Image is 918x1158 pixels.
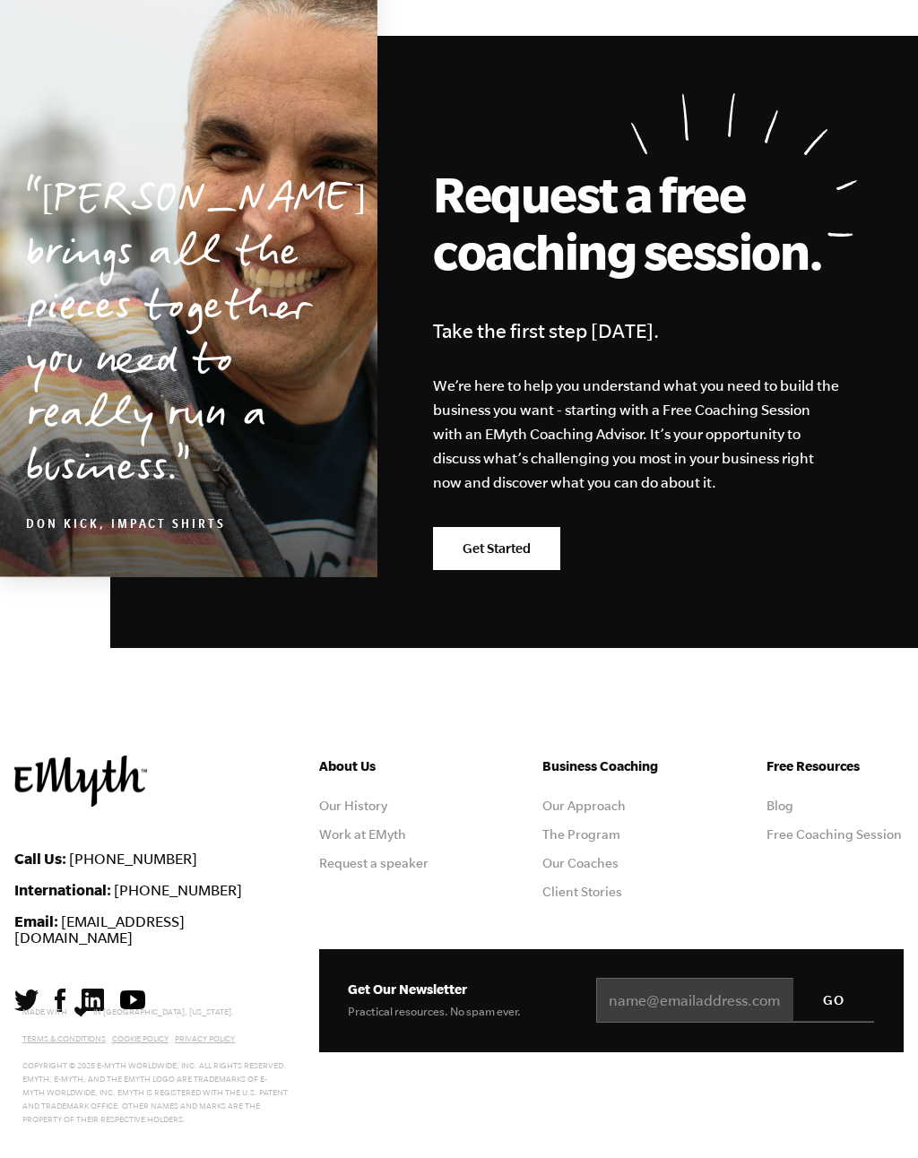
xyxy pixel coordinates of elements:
[55,989,65,1012] img: Facebook
[542,799,626,813] a: Our Approach
[22,1003,289,1127] p: Made with in [GEOGRAPHIC_DATA], [US_STATE]. Copyright © 2025 E-Myth Worldwide, Inc. All rights re...
[766,799,793,813] a: Blog
[14,850,66,867] strong: Call Us:
[433,527,560,570] a: Get Started
[319,756,456,777] h5: About Us
[112,1034,169,1043] a: Cookie Policy
[542,885,622,899] a: Client Stories
[766,756,904,777] h5: Free Resources
[793,978,874,1021] input: GO
[175,1034,235,1043] a: Privacy Policy
[14,756,147,807] img: EMyth
[828,1072,918,1158] div: Widget de chat
[14,912,58,929] strong: Email:
[319,827,406,842] a: Work at EMyth
[14,881,111,898] strong: International:
[348,981,467,997] span: Get Our Newsletter
[433,374,840,495] p: We’re here to help you understand what you need to build the business you want - starting with a ...
[26,520,226,534] cite: Don Kick, Impact Shirts
[319,856,429,870] a: Request a speaker
[433,315,840,347] h4: Take the first step [DATE].
[348,1005,521,1018] span: Practical resources. No spam ever.
[542,756,680,777] h5: Business Coaching
[542,827,620,842] a: The Program
[433,165,836,280] h2: Request a free coaching session.
[766,827,902,842] a: Free Coaching Session
[14,913,185,946] a: [EMAIL_ADDRESS][DOMAIN_NAME]
[114,882,242,898] a: [PHONE_NUMBER]
[26,177,351,499] p: [PERSON_NAME] brings all the pieces together you need to really run a business.
[69,851,197,867] a: [PHONE_NUMBER]
[82,989,104,1011] img: LinkedIn
[596,978,874,1023] input: name@emailaddress.com
[542,856,619,870] a: Our Coaches
[120,990,145,1009] img: YouTube
[14,989,39,1011] img: Twitter
[828,1072,918,1158] iframe: Chat Widget
[22,1034,106,1043] a: Terms & Conditions
[74,1006,87,1017] img: Love
[319,799,387,813] a: Our History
